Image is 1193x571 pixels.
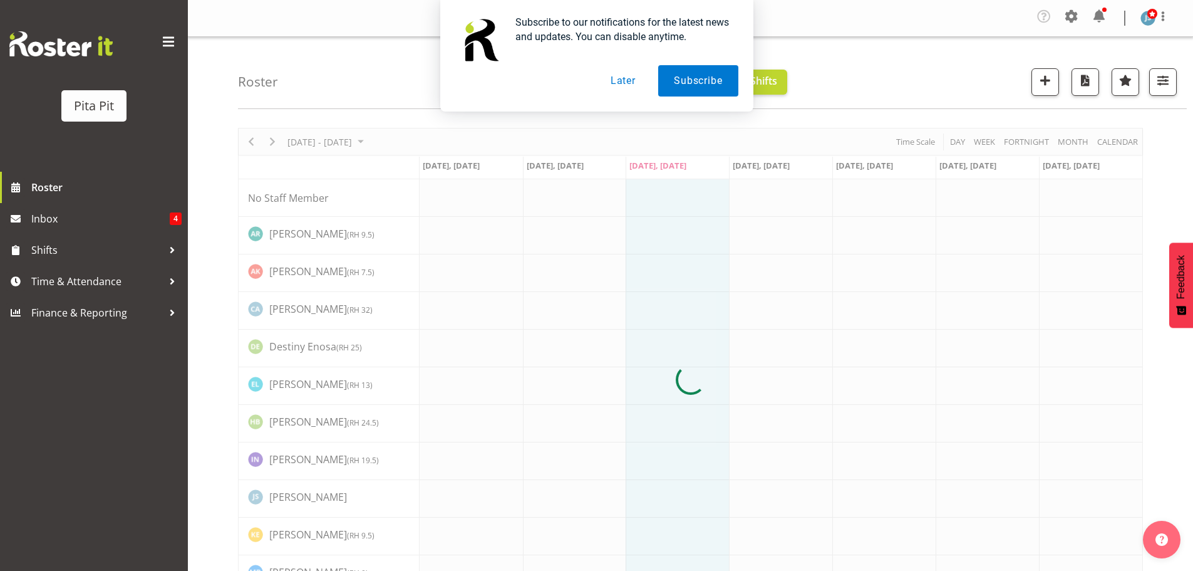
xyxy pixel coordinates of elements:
[31,209,170,228] span: Inbox
[1155,533,1168,546] img: help-xxl-2.png
[658,65,738,97] button: Subscribe
[1175,255,1187,299] span: Feedback
[31,272,163,291] span: Time & Attendance
[31,303,163,322] span: Finance & Reporting
[595,65,651,97] button: Later
[31,178,182,197] span: Roster
[1169,243,1193,328] button: Feedback - Show survey
[31,241,163,259] span: Shifts
[505,15,738,44] div: Subscribe to our notifications for the latest news and updates. You can disable anytime.
[455,15,505,65] img: notification icon
[170,212,182,225] span: 4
